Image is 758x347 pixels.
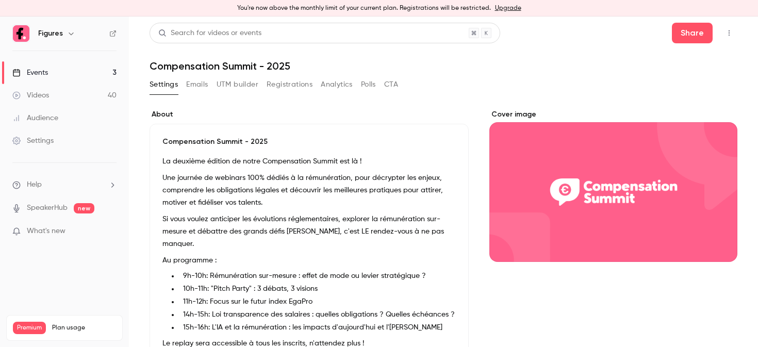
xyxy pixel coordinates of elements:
[267,76,312,93] button: Registrations
[179,296,456,307] li: 11h-12h: Focus sur le futur index EgaPro
[12,179,117,190] li: help-dropdown-opener
[179,284,456,294] li: 10h-11h: "Pitch Party" : 3 débats, 3 visions
[13,25,29,42] img: Figures
[150,60,737,72] h1: Compensation Summit - 2025
[179,322,456,333] li: 15h-16h: L'IA et la rémunération : les impacts d'aujourd'hui et l'[PERSON_NAME]
[179,309,456,320] li: 14h-15h: Loi transparence des salaires : quelles obligations ? Quelles échéances ?
[162,172,456,209] p: Une journée de webinars 100% dédiés à la rémunération, pour décrypter les enjeux, comprendre les ...
[27,226,65,237] span: What's new
[179,271,456,282] li: 9h-10h: Rémunération sur-mesure : effet de mode ou levier stratégique ?
[12,68,48,78] div: Events
[495,4,521,12] a: Upgrade
[12,113,58,123] div: Audience
[27,203,68,213] a: SpeakerHub
[162,254,456,267] p: Au programme :
[12,90,49,101] div: Videos
[217,76,258,93] button: UTM builder
[150,76,178,93] button: Settings
[27,179,42,190] span: Help
[672,23,713,43] button: Share
[52,324,116,332] span: Plan usage
[186,76,208,93] button: Emails
[13,322,46,334] span: Premium
[150,109,469,120] label: About
[158,28,261,39] div: Search for videos or events
[384,76,398,93] button: CTA
[361,76,376,93] button: Polls
[162,213,456,250] p: Si vous voulez anticiper les évolutions réglementaires, explorer la rémunération sur-mesure et dé...
[489,109,737,120] label: Cover image
[489,109,737,262] section: Cover image
[162,137,456,147] p: Compensation Summit - 2025
[321,76,353,93] button: Analytics
[74,203,94,213] span: new
[104,227,117,236] iframe: Noticeable Trigger
[12,136,54,146] div: Settings
[38,28,63,39] h6: Figures
[162,155,456,168] p: La deuxième édition de notre Compensation Summit est là !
